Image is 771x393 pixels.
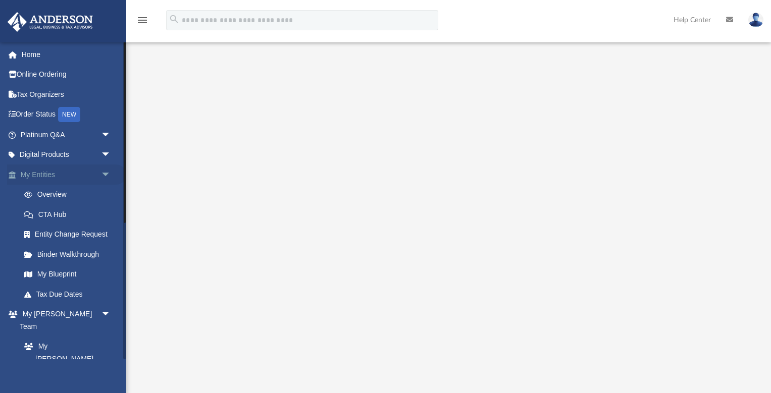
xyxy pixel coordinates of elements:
a: Entity Change Request [14,224,126,245]
span: arrow_drop_down [101,164,121,185]
a: menu [136,19,148,26]
i: search [169,14,180,25]
a: Overview [14,185,126,205]
a: Tax Due Dates [14,284,126,304]
div: NEW [58,107,80,122]
a: Order StatusNEW [7,104,126,125]
a: My Blueprint [14,264,121,285]
span: arrow_drop_down [101,304,121,325]
span: arrow_drop_down [101,145,121,165]
a: Home [7,44,126,65]
i: menu [136,14,148,26]
a: Binder Walkthrough [14,244,126,264]
a: Online Ordering [7,65,126,85]
a: CTA Hub [14,204,126,224]
a: My [PERSON_NAME] Team [14,336,116,381]
span: arrow_drop_down [101,125,121,145]
a: My Entitiesarrow_drop_down [7,164,126,185]
img: Anderson Advisors Platinum Portal [5,12,96,32]
img: User Pic [748,13,763,27]
a: Tax Organizers [7,84,126,104]
a: Platinum Q&Aarrow_drop_down [7,125,126,145]
a: My [PERSON_NAME] Teamarrow_drop_down [7,304,121,336]
a: Digital Productsarrow_drop_down [7,145,126,165]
